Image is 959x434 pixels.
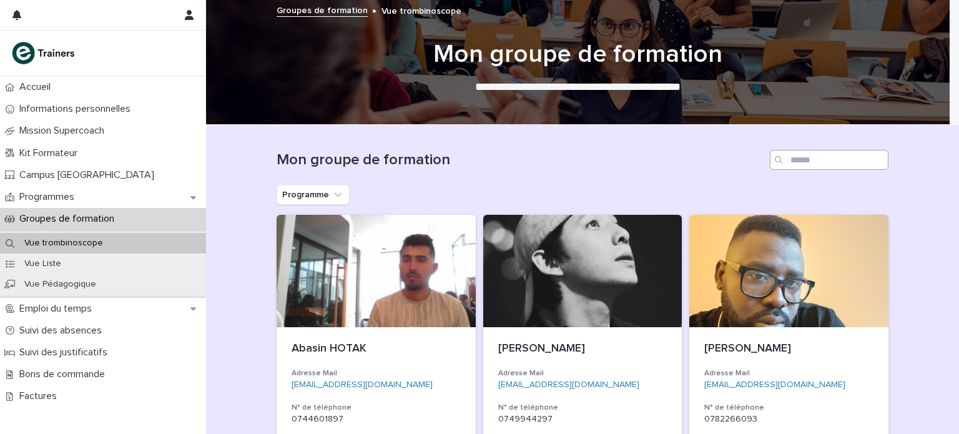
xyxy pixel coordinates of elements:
[292,414,461,425] p: 0744601897
[770,150,888,170] input: Search
[292,342,461,356] p: Abasin HOTAK
[381,3,461,17] p: Vue trombinoscope
[704,380,845,389] a: [EMAIL_ADDRESS][DOMAIN_NAME]
[14,191,84,203] p: Programmes
[498,342,667,356] p: [PERSON_NAME]
[14,103,140,115] p: Informations personnelles
[14,347,117,358] p: Suivi des justificatifs
[704,403,873,413] h3: N° de téléphone
[272,39,883,69] h1: Mon groupe de formation
[498,380,639,389] a: [EMAIL_ADDRESS][DOMAIN_NAME]
[498,414,667,425] p: 0749944297
[14,368,115,380] p: Bons de commande
[14,238,113,249] p: Vue trombinoscope
[292,368,461,378] h3: Adresse Mail
[277,185,350,205] button: Programme
[14,125,114,137] p: Mission Supercoach
[704,414,873,425] p: 0782266093
[14,81,61,93] p: Accueil
[704,368,873,378] h3: Adresse Mail
[498,368,667,378] h3: Adresse Mail
[292,380,433,389] a: [EMAIL_ADDRESS][DOMAIN_NAME]
[277,2,368,17] a: Groupes de formation
[292,403,461,413] h3: N° de téléphone
[14,213,124,225] p: Groupes de formation
[14,325,112,337] p: Suivi des absences
[277,151,765,169] h1: Mon groupe de formation
[704,342,873,356] p: [PERSON_NAME]
[498,403,667,413] h3: N° de téléphone
[10,41,79,66] img: K0CqGN7SDeD6s4JG8KQk
[14,259,71,269] p: Vue Liste
[14,390,67,402] p: Factures
[14,169,164,181] p: Campus [GEOGRAPHIC_DATA]
[14,303,102,315] p: Emploi du temps
[14,147,87,159] p: Kit Formateur
[14,279,106,290] p: Vue Pédagogique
